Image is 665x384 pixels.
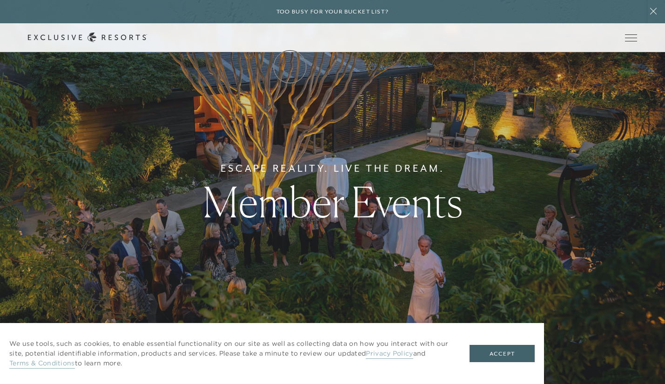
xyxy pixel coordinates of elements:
[221,161,445,176] h6: Escape Reality. Live The Dream.
[203,181,463,223] h1: Member Events
[9,359,75,369] a: Terms & Conditions
[9,339,451,368] p: We use tools, such as cookies, to enable essential functionality on our site as well as collectin...
[276,7,389,16] h6: Too busy for your bucket list?
[366,349,413,359] a: Privacy Policy
[625,34,637,41] button: Open navigation
[470,345,535,363] button: Accept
